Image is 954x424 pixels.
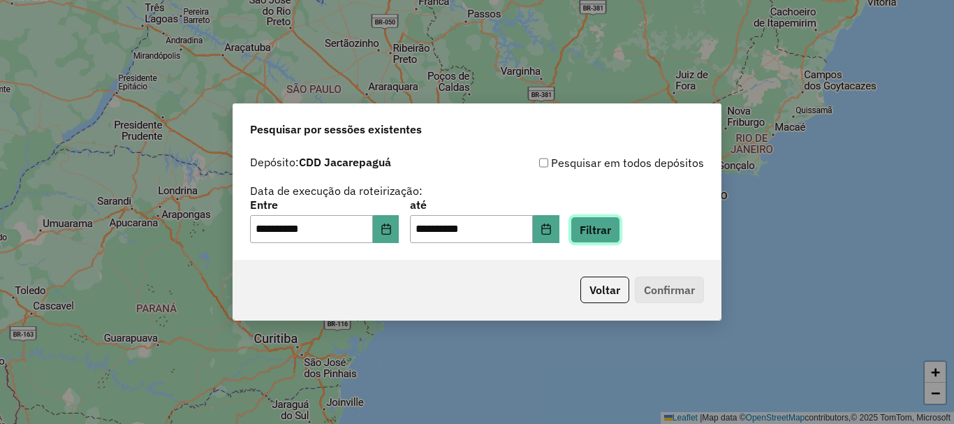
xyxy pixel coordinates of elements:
[250,182,423,199] label: Data de execução da roteirização:
[580,277,629,303] button: Voltar
[250,196,399,213] label: Entre
[299,155,391,169] strong: CDD Jacarepaguá
[571,217,620,243] button: Filtrar
[410,196,559,213] label: até
[477,154,704,171] div: Pesquisar em todos depósitos
[250,121,422,138] span: Pesquisar por sessões existentes
[533,215,559,243] button: Choose Date
[250,154,391,170] label: Depósito:
[373,215,399,243] button: Choose Date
